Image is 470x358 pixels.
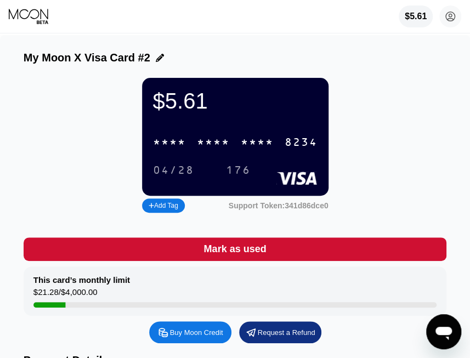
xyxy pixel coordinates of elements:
iframe: Button to launch messaging window [426,314,461,349]
div: $5.61 [399,5,433,27]
div: Buy Moon Credit [149,321,231,343]
div: Add Tag [142,198,185,213]
div: 176 [218,161,259,179]
div: 8234 [285,137,318,149]
div: $5.61 [405,12,427,21]
div: Mark as used [203,243,266,255]
div: My Moon X Visa Card #2 [24,52,150,64]
div: Mark as used [24,237,446,261]
div: $5.61 [153,89,318,113]
div: 176 [226,164,251,177]
div: 04/28 [145,161,202,179]
div: Buy Moon Credit [170,328,223,337]
div: Support Token:341d86dce0 [229,201,329,210]
div: Request a Refund [258,328,315,337]
div: This card’s monthly limit [33,275,130,285]
div: Support Token: 341d86dce0 [229,201,329,210]
div: Request a Refund [239,321,321,343]
div: Add Tag [149,202,178,209]
div: $21.28 / $4,000.00 [33,287,98,302]
div: 04/28 [153,164,194,177]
